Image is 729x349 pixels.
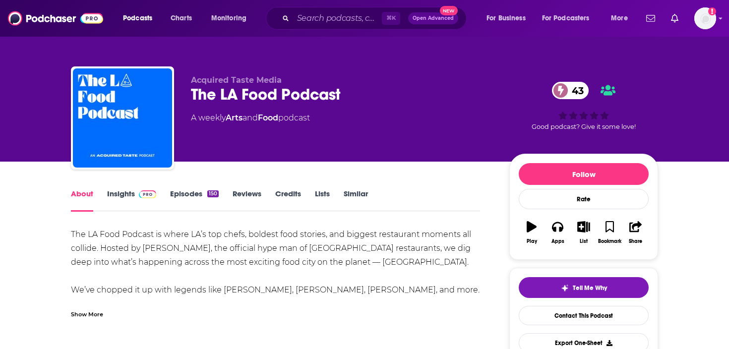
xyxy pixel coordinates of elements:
[8,9,103,28] img: Podchaser - Follow, Share and Rate Podcasts
[545,215,570,250] button: Apps
[207,190,219,197] div: 150
[226,113,243,122] a: Arts
[611,11,628,25] span: More
[233,189,261,212] a: Reviews
[243,113,258,122] span: and
[275,7,476,30] div: Search podcasts, credits, & more...
[315,189,330,212] a: Lists
[519,163,649,185] button: Follow
[164,10,198,26] a: Charts
[604,10,640,26] button: open menu
[191,112,310,124] div: A weekly podcast
[71,189,93,212] a: About
[527,238,537,244] div: Play
[170,189,219,212] a: Episodes150
[211,11,246,25] span: Monitoring
[258,113,278,122] a: Food
[382,12,400,25] span: ⌘ K
[629,238,642,244] div: Share
[275,189,301,212] a: Credits
[694,7,716,29] button: Show profile menu
[73,68,172,168] img: The LA Food Podcast
[519,277,649,298] button: tell me why sparkleTell Me Why
[139,190,156,198] img: Podchaser Pro
[561,284,569,292] img: tell me why sparkle
[642,10,659,27] a: Show notifications dropdown
[107,189,156,212] a: InsightsPodchaser Pro
[440,6,458,15] span: New
[597,215,622,250] button: Bookmark
[486,11,526,25] span: For Business
[519,189,649,209] div: Rate
[509,75,658,137] div: 43Good podcast? Give it some love!
[171,11,192,25] span: Charts
[694,7,716,29] img: User Profile
[542,11,590,25] span: For Podcasters
[552,82,589,99] a: 43
[694,7,716,29] span: Logged in as rlobelson
[480,10,538,26] button: open menu
[598,238,621,244] div: Bookmark
[551,238,564,244] div: Apps
[562,82,589,99] span: 43
[191,75,282,85] span: Acquired Taste Media
[344,189,368,212] a: Similar
[623,215,649,250] button: Share
[571,215,597,250] button: List
[536,10,604,26] button: open menu
[293,10,382,26] input: Search podcasts, credits, & more...
[708,7,716,15] svg: Add a profile image
[413,16,454,21] span: Open Advanced
[573,284,607,292] span: Tell Me Why
[116,10,165,26] button: open menu
[667,10,682,27] a: Show notifications dropdown
[519,215,545,250] button: Play
[532,123,636,130] span: Good podcast? Give it some love!
[123,11,152,25] span: Podcasts
[408,12,458,24] button: Open AdvancedNew
[580,238,588,244] div: List
[519,306,649,325] a: Contact This Podcast
[204,10,259,26] button: open menu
